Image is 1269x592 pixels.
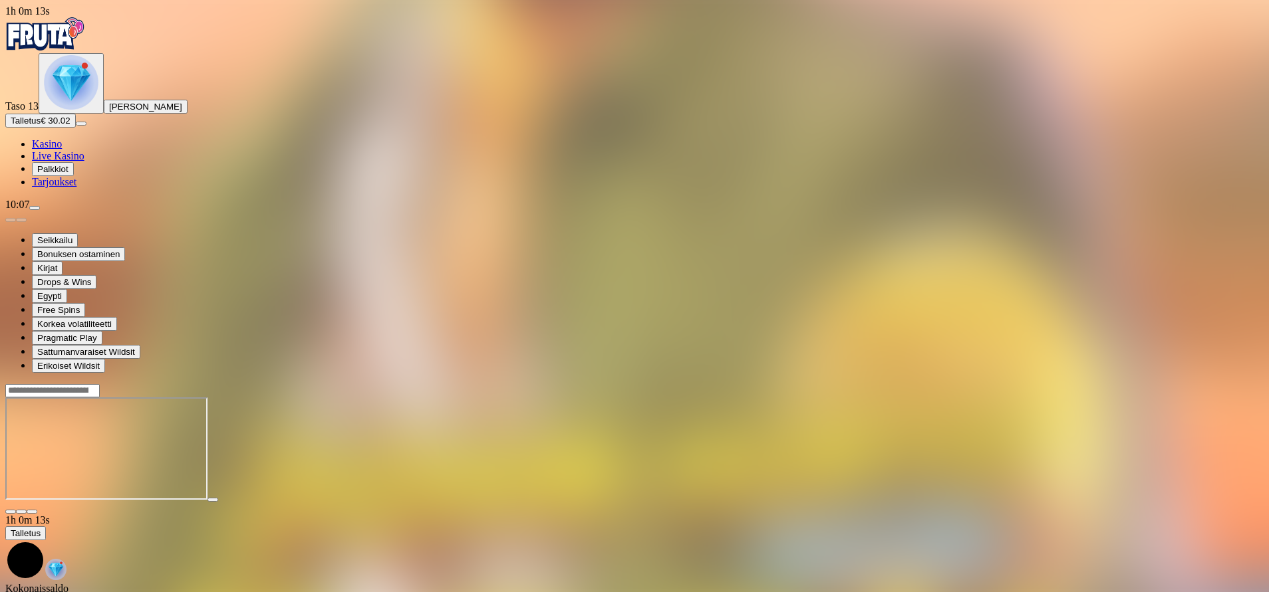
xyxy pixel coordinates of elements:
span: Talletus [11,116,41,126]
span: Sattumanvaraiset Wildsit [37,347,135,357]
img: level unlocked [44,55,98,110]
button: Egypti [32,289,67,303]
button: fullscreen icon [27,510,37,514]
nav: Main menu [5,138,1264,188]
button: Palkkiot [32,162,74,176]
a: Kasino [32,138,62,149]
button: Pragmatic Play [32,331,102,345]
a: Fruta [5,41,85,52]
button: play icon [208,498,218,502]
button: Bonuksen ostaminen [32,247,125,261]
button: prev slide [5,218,16,222]
button: Talletusplus icon€ 30.02 [5,114,76,128]
span: Pragmatic Play [37,333,97,343]
button: Free Spins [32,303,85,317]
span: Korkea volatiliteetti [37,319,112,329]
img: reward-icon [45,559,67,580]
button: Drops & Wins [32,275,96,289]
button: Erikoiset Wildsit [32,359,105,373]
button: menu [76,122,86,126]
input: Search [5,384,100,397]
span: user session time [5,514,50,526]
button: [PERSON_NAME] [104,100,188,114]
span: Taso 13 [5,100,39,112]
button: Seikkailu [32,233,78,247]
span: 10:07 [5,199,29,210]
span: Seikkailu [37,235,72,245]
button: close icon [5,510,16,514]
span: Erikoiset Wildsit [37,361,100,371]
span: [PERSON_NAME] [109,102,182,112]
span: € 30.02 [41,116,70,126]
button: Talletus [5,526,46,540]
a: Tarjoukset [32,176,76,187]
span: Kirjat [37,263,57,273]
span: user session time [5,5,50,17]
button: level unlocked [39,53,104,114]
span: Drops & Wins [37,277,91,287]
nav: Primary [5,17,1264,188]
iframe: John Hunter and the Book of Tut [5,397,208,500]
button: next slide [16,218,27,222]
button: menu [29,206,40,210]
button: chevron-down icon [16,510,27,514]
button: Kirjat [32,261,63,275]
img: Fruta [5,17,85,50]
span: Palkkiot [37,164,69,174]
span: Talletus [11,528,41,538]
button: Korkea volatiliteetti [32,317,117,331]
span: Egypti [37,291,62,301]
div: Game menu [5,514,1264,583]
button: Sattumanvaraiset Wildsit [32,345,140,359]
span: Free Spins [37,305,80,315]
span: Bonuksen ostaminen [37,249,120,259]
a: Live Kasino [32,150,84,161]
